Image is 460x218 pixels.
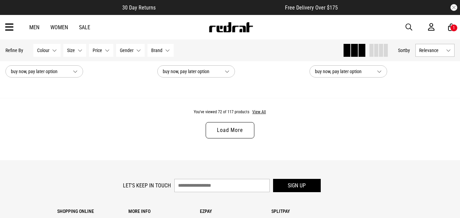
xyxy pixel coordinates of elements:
span: Relevance [419,48,443,53]
button: Size [63,44,86,57]
span: Size [67,48,75,53]
button: Brand [147,44,174,57]
a: Load More [206,122,254,138]
button: Sign up [273,179,321,192]
span: Price [93,48,102,53]
p: More Info [128,208,200,214]
button: Relevance [415,44,455,57]
button: Open LiveChat chat widget [5,3,26,23]
a: Men [29,24,39,31]
a: Sale [79,24,90,31]
span: buy now, pay later option [11,67,67,76]
button: Gender [116,44,145,57]
button: Price [89,44,113,57]
p: Ezpay [200,208,271,214]
img: Redrat logo [208,22,253,32]
span: Gender [120,48,133,53]
span: 30 Day Returns [122,4,156,11]
button: Sortby [398,46,410,54]
a: 1 [448,24,455,31]
p: Splitpay [271,208,343,214]
a: Women [50,24,68,31]
button: buy now, pay later option [310,65,387,78]
span: Colour [37,48,49,53]
span: You've viewed 72 of 117 products [194,110,249,114]
span: buy now, pay later option [315,67,371,76]
label: Let's keep in touch [123,182,171,189]
button: buy now, pay later option [157,65,235,78]
p: Shopping Online [57,208,129,214]
span: by [406,48,410,53]
button: Colour [33,44,61,57]
span: Brand [151,48,162,53]
span: buy now, pay later option [163,67,219,76]
button: buy now, pay later option [5,65,83,78]
span: Free Delivery Over $175 [285,4,338,11]
div: 1 [453,26,455,30]
button: View All [252,109,266,115]
p: Refine By [5,48,23,53]
iframe: Customer reviews powered by Trustpilot [169,4,271,11]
